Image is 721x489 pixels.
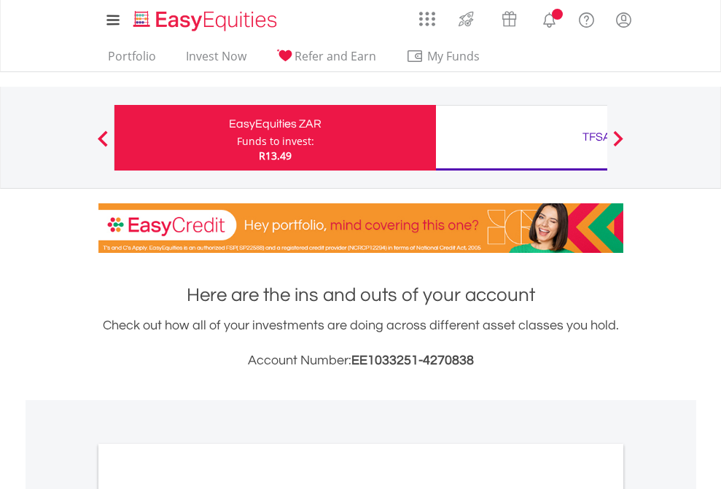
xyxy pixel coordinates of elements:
img: EasyEquities_Logo.png [130,9,283,33]
span: My Funds [406,47,502,66]
div: Funds to invest: [237,134,314,149]
span: Refer and Earn [295,48,376,64]
a: Invest Now [180,49,252,71]
a: Portfolio [102,49,162,71]
button: Previous [88,138,117,152]
div: Check out how all of your investments are doing across different asset classes you hold. [98,316,623,371]
a: Vouchers [488,4,531,31]
a: AppsGrid [410,4,445,27]
img: thrive-v2.svg [454,7,478,31]
img: EasyCredit Promotion Banner [98,203,623,253]
h1: Here are the ins and outs of your account [98,282,623,308]
button: Next [604,138,633,152]
a: My Profile [605,4,642,36]
a: Notifications [531,4,568,33]
span: EE1033251-4270838 [351,353,474,367]
a: Home page [128,4,283,33]
img: vouchers-v2.svg [497,7,521,31]
img: grid-menu-icon.svg [419,11,435,27]
span: R13.49 [259,149,292,163]
a: Refer and Earn [270,49,382,71]
div: EasyEquities ZAR [123,114,427,134]
h3: Account Number: [98,351,623,371]
a: FAQ's and Support [568,4,605,33]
